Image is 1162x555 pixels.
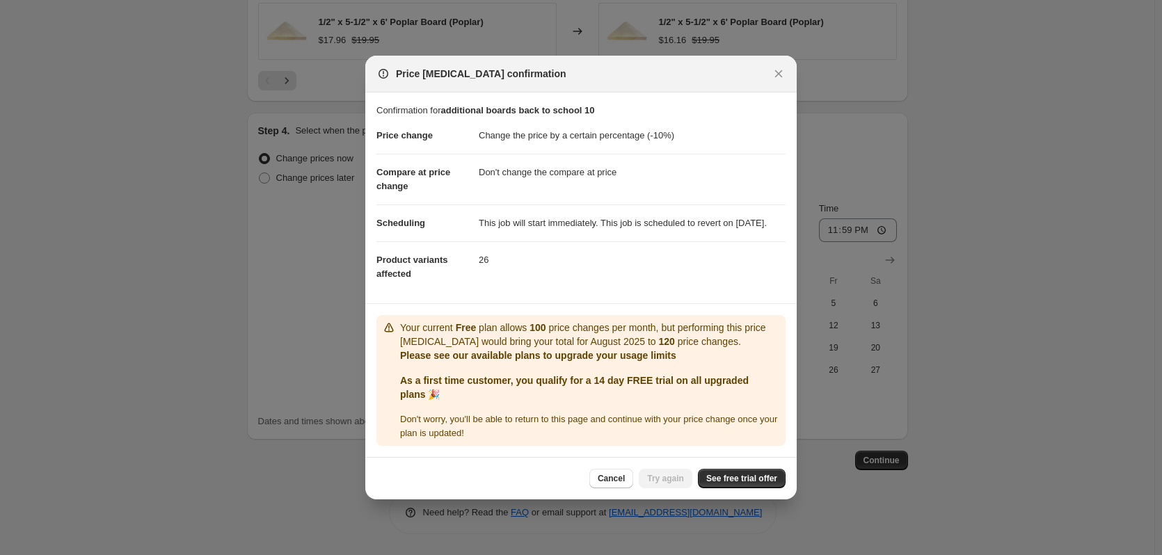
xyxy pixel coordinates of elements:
[376,130,433,140] span: Price change
[479,241,786,278] dd: 26
[400,321,780,348] p: Your current plan allows price changes per month, but performing this price [MEDICAL_DATA] would ...
[396,67,566,81] span: Price [MEDICAL_DATA] confirmation
[400,348,780,362] p: Please see our available plans to upgrade your usage limits
[479,204,786,241] dd: This job will start immediately. This job is scheduled to revert on [DATE].
[530,322,546,333] b: 100
[598,473,625,484] span: Cancel
[706,473,777,484] span: See free trial offer
[400,375,749,400] b: As a first time customer, you qualify for a 14 day FREE trial on all upgraded plans 🎉
[479,154,786,191] dd: Don't change the compare at price
[376,167,450,191] span: Compare at price change
[440,105,594,115] b: additional boards back to school 10
[698,469,786,488] a: See free trial offer
[400,414,777,438] span: Don ' t worry, you ' ll be able to return to this page and continue with your price change once y...
[769,64,788,83] button: Close
[456,322,477,333] b: Free
[589,469,633,488] button: Cancel
[376,218,425,228] span: Scheduling
[479,118,786,154] dd: Change the price by a certain percentage (-10%)
[376,104,786,118] p: Confirmation for
[659,336,675,347] b: 120
[376,255,448,279] span: Product variants affected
